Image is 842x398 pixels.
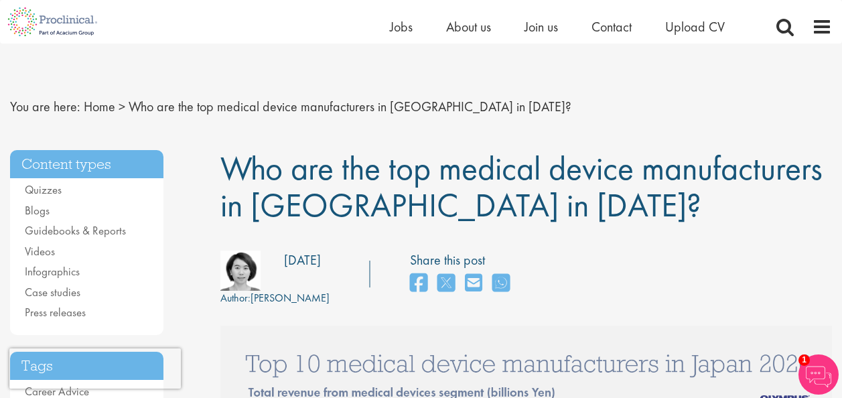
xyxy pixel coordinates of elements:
[410,251,516,270] label: Share this post
[798,354,810,366] span: 1
[25,223,126,238] a: Guidebooks & Reports
[119,98,125,115] span: >
[410,269,427,298] a: share on facebook
[129,98,571,115] span: Who are the top medical device manufacturers in [GEOGRAPHIC_DATA] in [DATE]?
[9,348,181,389] iframe: reCAPTCHA
[25,305,86,320] a: Press releases
[84,98,115,115] a: breadcrumb link
[220,291,330,306] div: [PERSON_NAME]
[10,98,80,115] span: You are here:
[25,244,55,259] a: Videos
[220,147,823,226] span: Who are the top medical device manufacturers in [GEOGRAPHIC_DATA] in [DATE]?
[25,285,80,300] a: Case studies
[465,269,482,298] a: share on email
[220,251,261,291] img: 801bafe2-1c15-4c35-db46-08d8757b2c12
[446,18,491,36] a: About us
[390,18,413,36] a: Jobs
[798,354,839,395] img: Chatbot
[220,291,251,305] span: Author:
[25,203,50,218] a: Blogs
[284,251,321,270] div: [DATE]
[524,18,558,36] a: Join us
[25,264,80,279] a: Infographics
[437,269,455,298] a: share on twitter
[665,18,725,36] a: Upload CV
[492,269,510,298] a: share on whats app
[25,182,62,197] a: Quizzes
[591,18,632,36] a: Contact
[10,150,163,179] h3: Content types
